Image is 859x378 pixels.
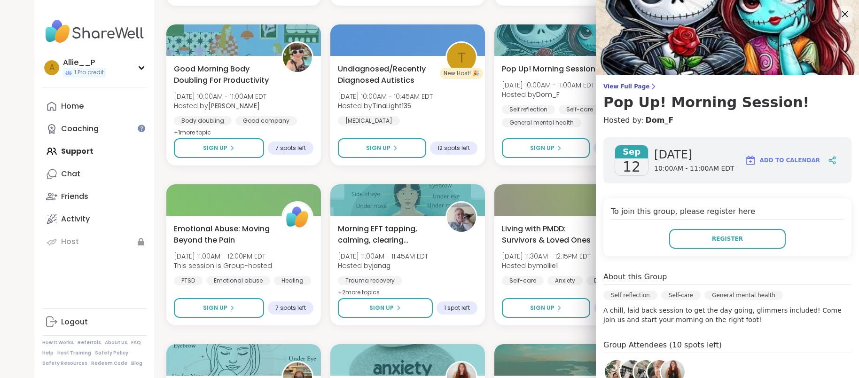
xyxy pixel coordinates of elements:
span: 12 spots left [437,144,470,152]
a: Dom_F [645,115,673,126]
h4: Hosted by: [603,115,851,126]
div: [MEDICAL_DATA] [338,116,400,126]
a: Redeem Code [91,360,127,367]
span: Sign Up [369,304,394,312]
span: View Full Page [603,83,851,90]
div: Anxiety [547,276,583,285]
span: Living with PMDD: Survivors & Loved Ones [502,223,599,246]
a: About Us [105,339,127,346]
b: janag [372,261,390,270]
span: Register [712,235,743,243]
a: Help [42,350,54,356]
div: Self-care [559,105,601,114]
div: Healing [274,276,311,285]
span: Add to Calendar [760,156,820,165]
button: Register [669,229,786,249]
a: Referrals [78,339,101,346]
span: Sign Up [366,144,390,152]
button: Sign Up [502,298,590,318]
span: Sign Up [203,144,227,152]
a: Host [42,230,147,253]
span: 1 spot left [444,304,470,312]
span: Good Morning Body Doubling For Productivity [174,63,271,86]
span: Hosted by [174,101,266,110]
button: Add to Calendar [741,149,824,172]
span: 7 spots left [275,144,306,152]
div: Self-care [502,276,544,285]
span: Sign Up [530,304,554,312]
a: View Full PagePop Up! Morning Session! [603,83,851,111]
b: TinaLight135 [372,101,411,110]
a: Safety Resources [42,360,87,367]
span: Sign Up [530,144,554,152]
a: Friends [42,185,147,208]
button: Sign Up [174,138,264,158]
a: Logout [42,311,147,333]
div: Self reflection [502,105,555,114]
img: ShareWell Logomark [745,155,756,166]
span: Hosted by [338,261,428,270]
span: A [49,62,55,74]
span: This session is Group-hosted [174,261,272,270]
div: PTSD [174,276,203,285]
h3: Pop Up! Morning Session! [603,94,851,111]
div: Good company [235,116,297,126]
span: Hosted by [502,261,591,270]
span: Hosted by [502,90,594,99]
span: Morning EFT tapping, calming, clearing exercises [338,223,435,246]
button: Sign Up [502,138,590,158]
a: Host Training [57,350,91,356]
span: [DATE] 11:00AM - 11:45AM EDT [338,252,428,261]
h4: About this Group [603,271,667,283]
b: Dom_F [536,90,560,99]
b: [PERSON_NAME] [208,101,260,110]
span: [DATE] [654,147,734,162]
h4: Group Attendees (10 spots left) [603,339,851,353]
a: Chat [42,163,147,185]
a: Blog [131,360,142,367]
div: Home [61,101,84,111]
span: T [458,47,466,69]
span: [DATE] 10:00AM - 11:00AM EDT [502,80,594,90]
a: Home [42,95,147,118]
a: How It Works [42,339,74,346]
p: A chill, laid back session to get the day going, glimmers included! Come join us and start your m... [603,306,851,324]
img: ShareWell Nav Logo [42,15,147,48]
span: 7 spots left [275,304,306,312]
a: FAQ [131,339,141,346]
div: Trauma recovery [338,276,402,285]
div: Emotional abuse [206,276,270,285]
div: Self-care [661,291,701,300]
a: Safety Policy [95,350,128,356]
span: [DATE] 10:00AM - 11:00AM EDT [174,92,266,101]
div: General mental health [704,291,783,300]
span: 10:00AM - 11:00AM EDT [654,164,734,173]
div: Logout [61,317,88,327]
span: [DATE] 11:30AM - 12:15PM EDT [502,252,591,261]
img: Adrienne_QueenOfTheDawn [283,43,312,72]
span: [DATE] 11:00AM - 12:00PM EDT [174,252,272,261]
span: Emotional Abuse: Moving Beyond the Pain [174,223,271,246]
span: 12 [623,158,640,175]
div: Chat [61,169,80,179]
span: Sep [615,145,648,158]
button: Sign Up [338,298,433,318]
b: mollie1 [536,261,558,270]
h4: To join this group, please register here [611,206,844,220]
a: Activity [42,208,147,230]
div: Depression [586,276,633,285]
div: Allie__P [63,57,106,68]
span: Pop Up! Morning Session! [502,63,598,75]
button: Sign Up [338,138,426,158]
a: Coaching [42,118,147,140]
span: Undiagnosed/Recently Diagnosed Autistics [338,63,435,86]
img: ShareWell [283,203,312,232]
div: Host [61,236,79,247]
div: Self reflection [603,291,657,300]
img: janag [447,203,476,232]
div: Body doubling [174,116,232,126]
div: Coaching [61,124,99,134]
button: Sign Up [174,298,264,318]
span: 1 Pro credit [74,69,104,77]
div: Friends [61,191,88,202]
